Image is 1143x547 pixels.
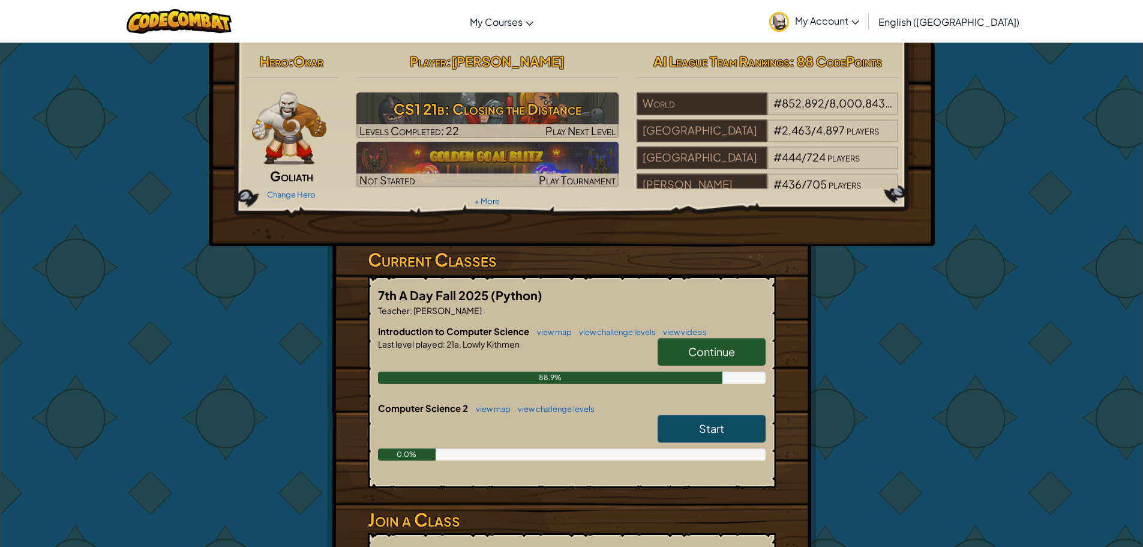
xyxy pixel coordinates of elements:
[847,123,879,137] span: players
[252,92,327,165] img: goliath-pose.png
[782,96,824,110] span: 852,892
[356,95,619,122] h3: CS1 21b: Closing the Distance
[637,131,899,145] a: [GEOGRAPHIC_DATA]#2,463/4,897players
[773,123,782,137] span: #
[790,53,882,70] span: : 88 CodePoints
[802,150,806,164] span: /
[637,185,899,199] a: [PERSON_NAME]#436/705players
[827,150,860,164] span: players
[806,150,826,164] span: 724
[773,96,782,110] span: #
[878,16,1019,28] span: English ([GEOGRAPHIC_DATA])
[475,196,500,206] a: + More
[773,150,782,164] span: #
[359,173,415,187] span: Not Started
[443,339,445,349] span: :
[782,150,802,164] span: 444
[356,142,619,187] img: Golden Goal
[378,325,531,337] span: Introduction to Computer Science
[829,177,861,191] span: players
[539,173,616,187] span: Play Tournament
[802,177,806,191] span: /
[688,345,735,358] span: Continue
[464,5,539,38] a: My Courses
[368,506,776,533] h3: Join a Class
[356,92,619,138] img: CS1 21b: Closing the Distance
[769,12,789,32] img: avatar
[657,327,707,337] a: view videos
[637,92,767,115] div: World
[470,404,511,414] a: view map
[270,168,313,184] span: Goliath
[470,16,523,28] span: My Courses
[356,92,619,138] a: Play Next Level
[816,123,845,137] span: 4,897
[699,422,724,435] span: Start
[795,14,859,27] span: My Account
[356,142,619,187] a: Not StartedPlay Tournament
[445,339,461,349] span: 21a.
[410,53,446,70] span: Player
[293,53,323,70] span: Okar
[267,190,316,199] a: Change Hero
[412,305,482,316] span: [PERSON_NAME]
[872,5,1025,38] a: English ([GEOGRAPHIC_DATA])
[637,104,899,118] a: World#852,892/8,000,843players
[127,9,232,34] img: CodeCombat logo
[368,246,776,273] h3: Current Classes
[289,53,293,70] span: :
[491,288,542,303] span: (Python)
[410,305,412,316] span: :
[653,53,790,70] span: AI League Team Rankings
[782,123,811,137] span: 2,463
[829,96,892,110] span: 8,000,843
[359,124,459,138] span: Levels Completed: 22
[637,174,767,196] div: [PERSON_NAME]
[378,449,436,461] div: 0.0%
[378,339,443,349] span: Last level played
[461,339,520,349] span: Lowly Kithmen
[811,123,816,137] span: /
[637,158,899,172] a: [GEOGRAPHIC_DATA]#444/724players
[378,288,491,303] span: 7th A Day Fall 2025
[773,177,782,191] span: #
[378,402,470,414] span: Computer Science 2
[806,177,827,191] span: 705
[573,327,656,337] a: view challenge levels
[531,327,572,337] a: view map
[378,372,722,384] div: 88.9%
[782,177,802,191] span: 436
[446,53,451,70] span: :
[512,404,595,414] a: view challenge levels
[637,147,767,169] div: [GEOGRAPHIC_DATA]
[378,305,410,316] span: Teacher
[637,119,767,142] div: [GEOGRAPHIC_DATA]
[545,124,616,138] span: Play Next Level
[260,53,289,70] span: Hero
[763,2,865,40] a: My Account
[824,96,829,110] span: /
[451,53,565,70] span: [PERSON_NAME]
